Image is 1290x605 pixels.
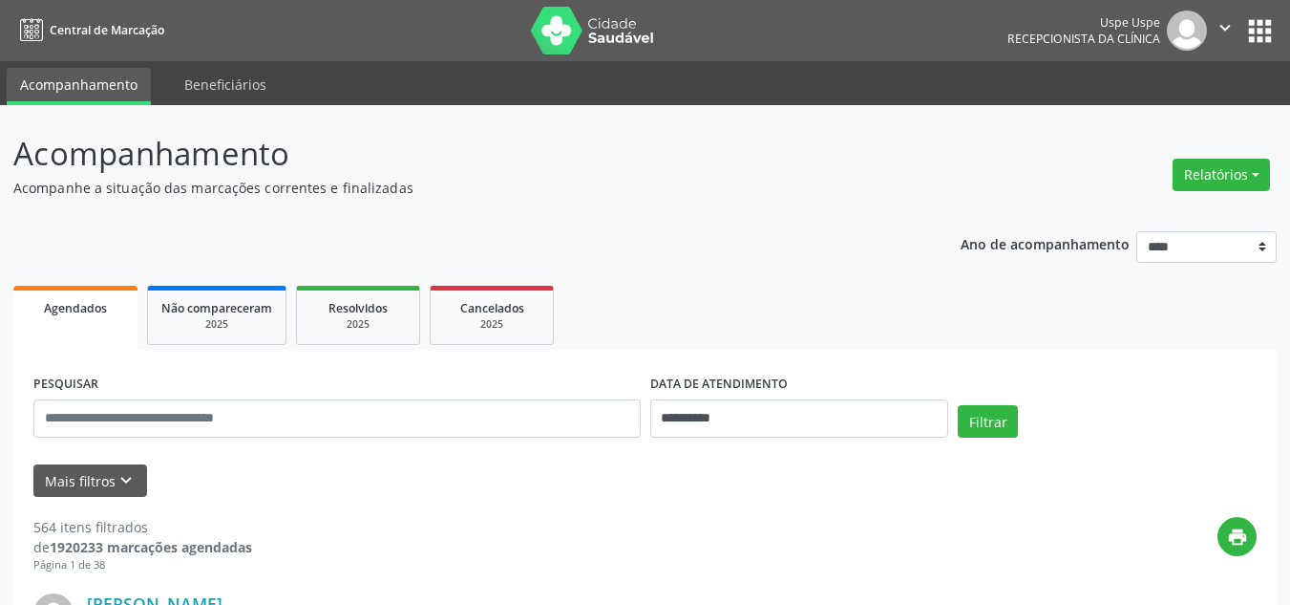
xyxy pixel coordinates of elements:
[7,68,151,105] a: Acompanhamento
[13,178,898,198] p: Acompanhe a situação das marcações correntes e finalizadas
[13,130,898,178] p: Acompanhamento
[13,14,164,46] a: Central de Marcação
[116,470,137,491] i: keyboard_arrow_down
[1207,11,1243,51] button: 
[33,370,98,400] label: PESQUISAR
[50,22,164,38] span: Central de Marcação
[1007,14,1160,31] div: Uspe Uspe
[961,231,1130,255] p: Ano de acompanhamento
[1243,14,1277,48] button: apps
[310,317,406,332] div: 2025
[161,300,272,316] span: Não compareceram
[1167,11,1207,51] img: img
[171,68,280,101] a: Beneficiários
[1007,31,1160,47] span: Recepcionista da clínica
[161,317,272,332] div: 2025
[1173,159,1270,191] button: Relatórios
[33,517,252,537] div: 564 itens filtrados
[958,405,1018,438] button: Filtrar
[50,538,252,556] strong: 1920233 marcações agendadas
[460,300,524,316] span: Cancelados
[33,557,252,573] div: Página 1 de 38
[444,317,539,332] div: 2025
[33,537,252,557] div: de
[1217,517,1257,556] button: print
[44,300,107,316] span: Agendados
[1215,17,1236,38] i: 
[1227,527,1248,548] i: print
[650,370,788,400] label: DATA DE ATENDIMENTO
[328,300,388,316] span: Resolvidos
[33,465,147,498] button: Mais filtroskeyboard_arrow_down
